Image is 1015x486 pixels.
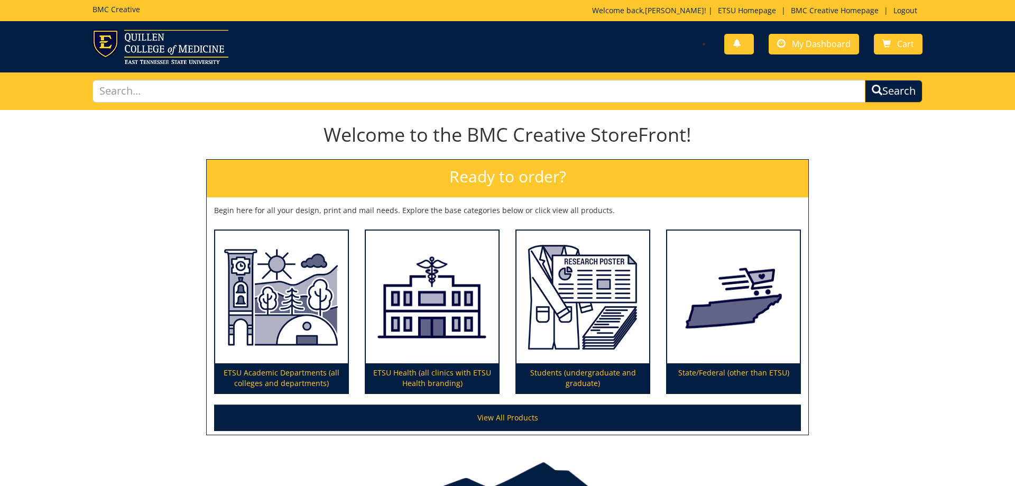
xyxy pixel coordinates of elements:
a: View All Products [214,405,801,431]
img: ETSU logo [93,30,228,64]
a: ETSU Academic Departments (all colleges and departments) [215,231,348,393]
a: Logout [888,5,922,15]
p: ETSU Academic Departments (all colleges and departments) [215,363,348,393]
img: State/Federal (other than ETSU) [667,231,800,364]
p: Welcome back, ! | | | [592,5,922,16]
p: State/Federal (other than ETSU) [667,363,800,393]
a: Cart [874,34,922,54]
a: ETSU Homepage [713,5,781,15]
input: Search... [93,80,865,103]
img: ETSU Health (all clinics with ETSU Health branding) [366,231,499,364]
a: My Dashboard [769,34,859,54]
a: ETSU Health (all clinics with ETSU Health branding) [366,231,499,393]
a: BMC Creative Homepage [786,5,884,15]
p: Students (undergraduate and graduate) [516,363,649,393]
img: ETSU Academic Departments (all colleges and departments) [215,231,348,364]
a: [PERSON_NAME] [645,5,704,15]
span: Cart [897,38,914,50]
a: State/Federal (other than ETSU) [667,231,800,393]
a: Students (undergraduate and graduate) [516,231,649,393]
p: ETSU Health (all clinics with ETSU Health branding) [366,363,499,393]
h1: Welcome to the BMC Creative StoreFront! [206,124,809,145]
span: My Dashboard [792,38,851,50]
img: Students (undergraduate and graduate) [516,231,649,364]
h2: Ready to order? [207,160,808,197]
p: Begin here for all your design, print and mail needs. Explore the base categories below or click ... [214,205,801,216]
button: Search [865,80,922,103]
h5: BMC Creative [93,5,140,13]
